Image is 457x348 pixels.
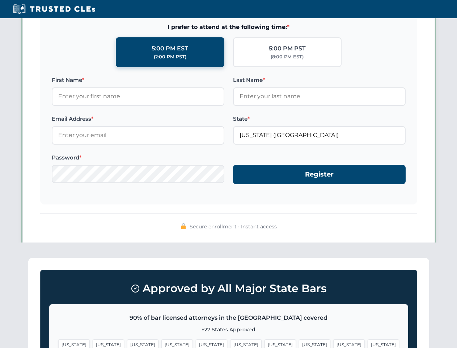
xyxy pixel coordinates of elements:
[233,126,406,144] input: Florida (FL)
[52,22,406,32] span: I prefer to attend at the following time:
[152,44,188,53] div: 5:00 PM EST
[58,313,399,323] p: 90% of bar licensed attorneys in the [GEOGRAPHIC_DATA] covered
[52,76,224,84] label: First Name
[52,153,224,162] label: Password
[233,76,406,84] label: Last Name
[49,279,408,298] h3: Approved by All Major State Bars
[154,53,186,61] div: (2:00 PM PST)
[271,53,304,61] div: (8:00 PM EST)
[233,87,406,105] input: Enter your last name
[52,115,224,123] label: Email Address
[11,4,97,14] img: Trusted CLEs
[233,115,406,123] label: State
[52,126,224,144] input: Enter your email
[233,165,406,184] button: Register
[58,326,399,333] p: +27 States Approved
[190,223,277,231] span: Secure enrollment • Instant access
[269,44,306,53] div: 5:00 PM PST
[181,223,186,229] img: 🔒
[52,87,224,105] input: Enter your first name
